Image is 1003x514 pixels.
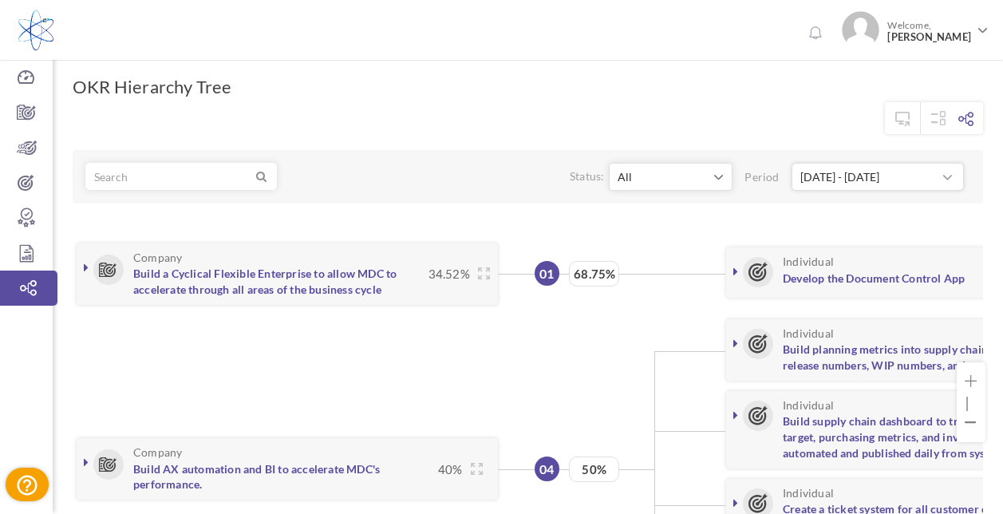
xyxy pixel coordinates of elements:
[569,261,619,287] span: 68.75%
[133,446,182,458] span: Company
[783,255,834,267] span: Individual
[430,461,463,477] span: 40%
[133,251,182,263] span: Company
[535,457,559,481] a: 04
[783,487,834,499] span: Individual
[570,168,604,184] label: Status:
[539,461,554,477] span: 04
[133,267,397,296] a: Build a Cyclical Flexible Enterprise to allow MDC to accelerate through all areas of the business...
[569,457,619,482] span: 50%
[842,11,879,49] img: Photo
[783,399,834,411] span: Individual
[618,169,712,185] span: All
[783,271,965,285] a: Develop the Document Control App
[965,394,977,410] li: |
[744,169,788,185] span: Period
[802,21,827,46] a: Notifications
[539,266,554,282] span: 01
[879,11,975,51] span: Welcome,
[73,76,232,98] h1: OKR Hierarchy Tree
[86,164,254,189] input: Search
[535,261,559,286] a: 01
[421,266,470,282] span: 34.52%
[18,10,53,50] img: Logo
[133,462,380,492] a: Build AX automation and BI to accelerate MDC's performance.
[835,5,995,52] a: Photo Welcome,[PERSON_NAME]
[887,31,971,43] span: [PERSON_NAME]
[783,327,834,339] span: Individual
[609,163,733,191] button: All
